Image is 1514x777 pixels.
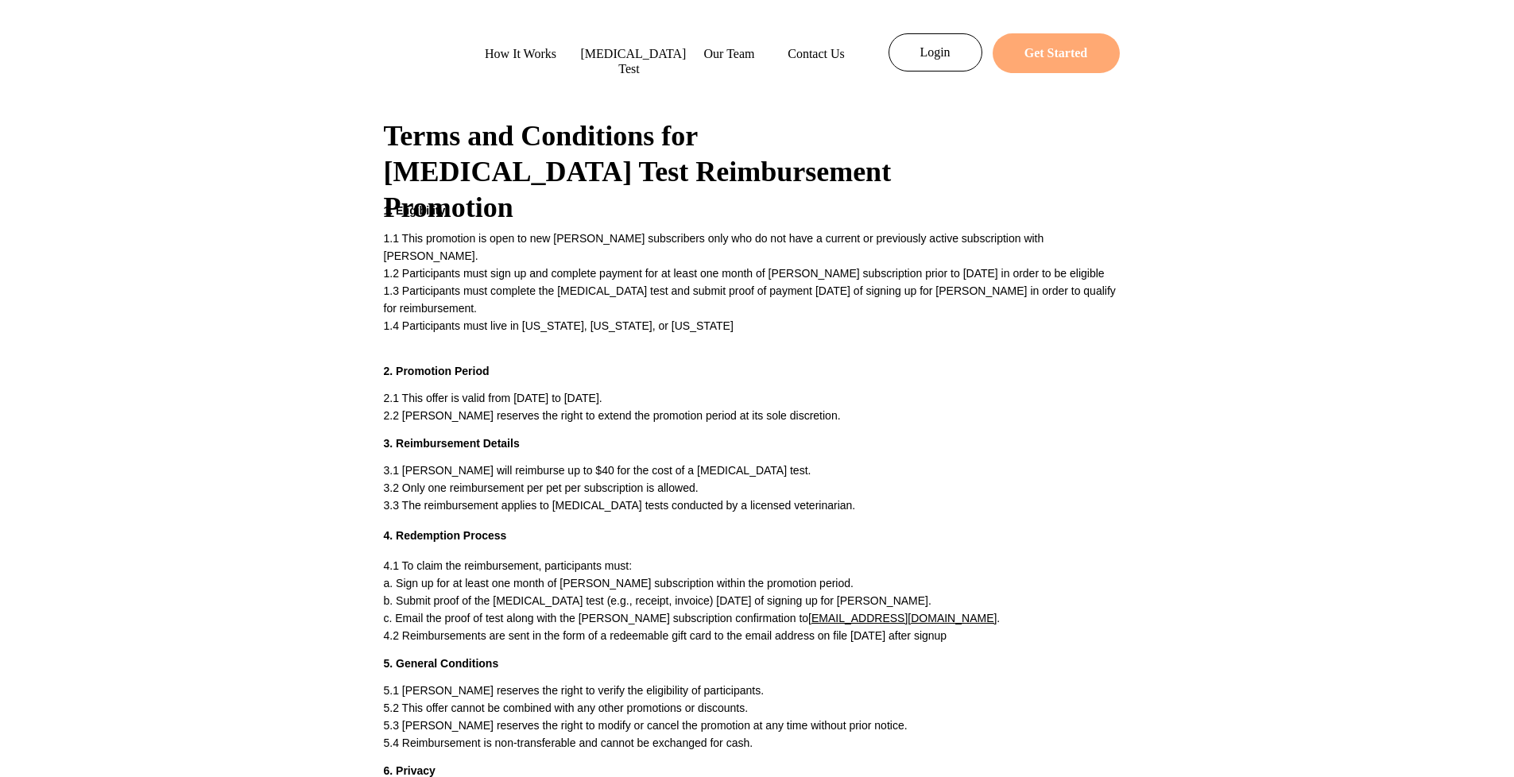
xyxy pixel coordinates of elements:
[889,44,982,60] span: Login
[384,230,1131,352] p: 1.1 This promotion is open to new [PERSON_NAME] subscribers only who do not have a current or pre...
[993,33,1120,73] a: Get Started
[384,529,507,542] span: 4. Redemption Process
[1024,46,1088,60] strong: Get Started
[889,33,982,72] a: Login
[808,612,997,624] a: [EMAIL_ADDRESS][DOMAIN_NAME]
[384,657,1131,671] h4: 5. General Conditions
[775,46,858,61] span: Contact Us
[384,682,1131,752] p: 5.1 [PERSON_NAME] reserves the right to verify the eligibility of participants. 5.2 This offer ca...
[691,46,769,62] a: Our Team
[384,120,892,223] span: Terms and Conditions for [MEDICAL_DATA] Test Reimbursement Promotion
[575,46,684,62] a: [MEDICAL_DATA] Test
[474,46,568,62] a: How It Works
[384,437,1131,450] h4: 3. Reimbursement Details
[474,46,568,61] span: How It Works
[384,557,1131,644] p: 4.1 To claim the reimbursement, participants must: a. Sign up for at least one month of [PERSON_N...
[384,389,1131,424] p: 2.1 This offer is valid from [DATE] to [DATE]. 2.2 [PERSON_NAME] reserves the right to extend the...
[384,462,1131,514] p: 3.1 [PERSON_NAME] will reimburse up to $40 for the cost of a [MEDICAL_DATA] test. 3.2 Only one re...
[691,46,769,61] span: Our Team
[775,46,858,62] a: Contact Us
[384,204,446,217] span: 1. Eligibility
[384,365,1131,378] h4: 2. Promotion Period
[575,46,684,76] span: [MEDICAL_DATA] Test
